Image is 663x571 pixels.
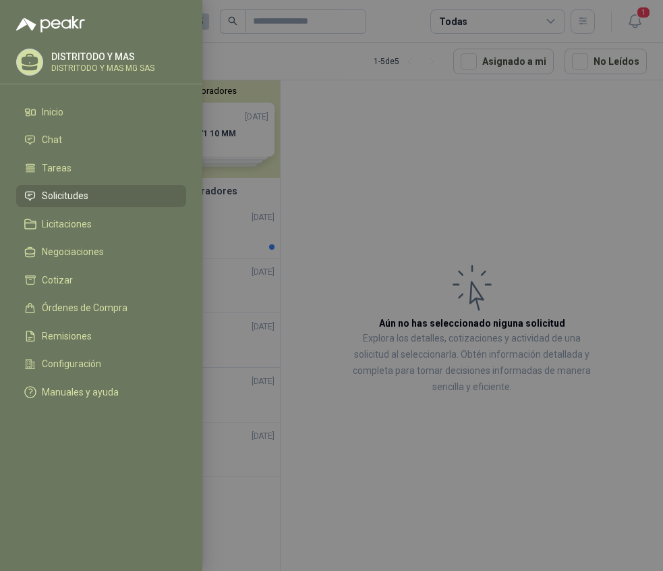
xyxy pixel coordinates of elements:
a: Tareas [16,157,186,180]
a: Chat [16,129,186,152]
img: Logo peakr [16,16,85,32]
a: Órdenes de Compra [16,297,186,320]
span: Negociaciones [42,246,104,257]
a: Licitaciones [16,213,186,236]
p: DISTRITODO Y MAS MG SAS [51,64,154,72]
a: Inicio [16,101,186,124]
span: Chat [42,134,62,145]
a: Configuración [16,353,186,376]
a: Remisiones [16,325,186,348]
a: Manuales y ayuda [16,381,186,404]
span: Inicio [42,107,63,117]
a: Negociaciones [16,241,186,264]
span: Tareas [42,163,71,173]
span: Solicitudes [42,190,88,201]
a: Solicitudes [16,185,186,208]
p: DISTRITODO Y MAS [51,52,154,61]
span: Configuración [42,358,101,369]
span: Licitaciones [42,219,92,229]
span: Manuales y ayuda [42,387,119,398]
span: Cotizar [42,275,73,285]
a: Cotizar [16,269,186,292]
span: Órdenes de Compra [42,302,127,313]
span: Remisiones [42,331,92,342]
